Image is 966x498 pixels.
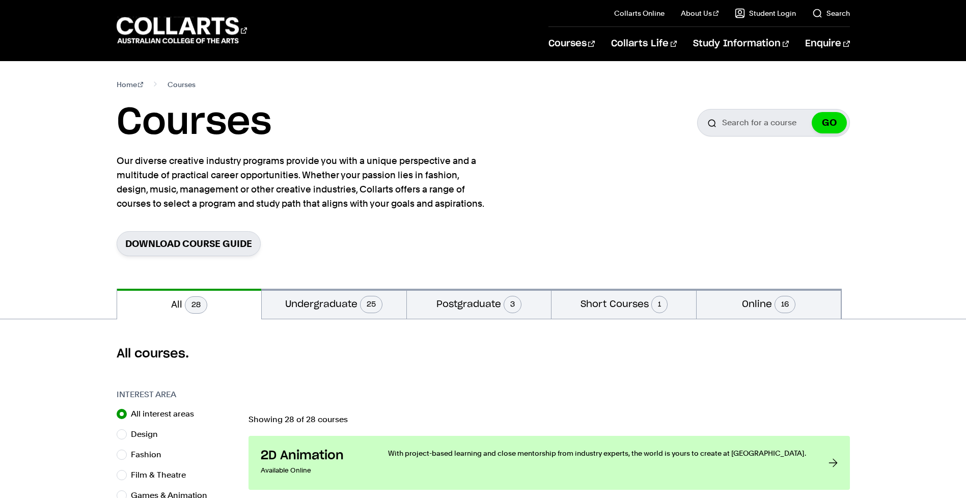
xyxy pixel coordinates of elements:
p: Available Online [261,463,368,478]
span: 28 [185,296,207,314]
span: 1 [651,296,668,313]
span: 16 [775,296,795,313]
a: Courses [548,27,595,61]
div: Go to homepage [117,16,247,45]
a: Home [117,77,144,92]
button: Online16 [697,289,841,319]
button: Undergraduate25 [262,289,406,319]
button: All28 [117,289,262,319]
a: Study Information [693,27,789,61]
label: All interest areas [131,407,202,421]
label: Design [131,427,166,441]
p: With project-based learning and close mentorship from industry experts, the world is yours to cre... [388,448,808,458]
a: 2D Animation Available Online With project-based learning and close mentorship from industry expe... [249,436,850,490]
a: Enquire [805,27,849,61]
h3: Interest Area [117,389,238,401]
h1: Courses [117,100,271,146]
button: Postgraduate3 [407,289,551,319]
a: Collarts Life [611,27,677,61]
a: Collarts Online [614,8,665,18]
span: 3 [504,296,521,313]
label: Film & Theatre [131,468,194,482]
input: Search for a course [697,109,850,136]
a: Download Course Guide [117,231,261,256]
span: Courses [168,77,196,92]
h2: All courses. [117,346,850,362]
a: Student Login [735,8,796,18]
p: Our diverse creative industry programs provide you with a unique perspective and a multitude of p... [117,154,488,211]
button: GO [812,112,847,133]
a: About Us [681,8,719,18]
a: Search [812,8,850,18]
h3: 2D Animation [261,448,368,463]
p: Showing 28 of 28 courses [249,416,850,424]
button: Short Courses1 [551,289,696,319]
span: 25 [360,296,382,313]
label: Fashion [131,448,170,462]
